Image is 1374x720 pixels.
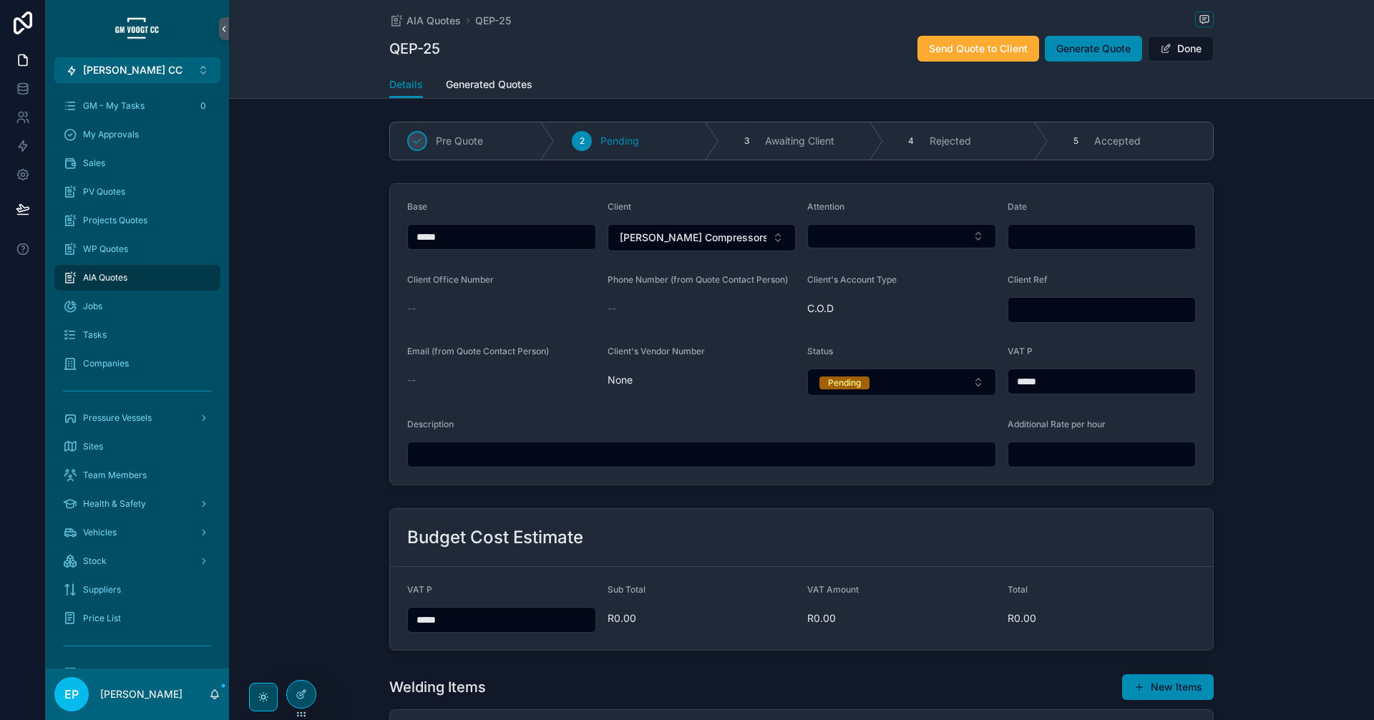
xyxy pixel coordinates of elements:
[83,441,103,452] span: Sites
[83,667,119,678] span: Tracking
[1008,201,1027,212] span: Date
[54,208,220,233] a: Projects Quotes
[608,611,796,626] span: R0.00
[83,329,107,341] span: Tasks
[1073,135,1078,147] span: 5
[807,611,996,626] span: R0.00
[114,17,160,40] img: App logo
[83,470,147,481] span: Team Members
[389,14,461,28] a: AIA Quotes
[807,346,833,356] span: Status
[54,93,220,119] a: GM - My Tasks0
[407,584,432,595] span: VAT P
[54,660,220,686] a: Tracking
[389,72,423,99] a: Details
[64,686,79,703] span: EP
[1008,584,1028,595] span: Total
[54,462,220,488] a: Team Members
[930,134,971,148] span: Rejected
[608,373,796,387] span: None
[436,134,483,148] span: Pre Quote
[83,584,121,595] span: Suppliers
[807,201,844,212] span: Attention
[83,498,146,510] span: Health & Safety
[83,613,121,624] span: Price List
[389,677,486,697] h1: Welding Items
[407,201,427,212] span: Base
[1008,346,1033,356] span: VAT P
[917,36,1039,62] button: Send Quote to Client
[83,527,117,538] span: Vehicles
[407,301,416,316] span: --
[54,322,220,348] a: Tasks
[54,293,220,319] a: Jobs
[83,243,128,255] span: WP Quotes
[407,419,454,429] span: Description
[765,134,834,148] span: Awaiting Client
[1008,274,1048,285] span: Client Ref
[83,63,182,77] span: [PERSON_NAME] CC
[83,358,129,369] span: Companies
[620,230,767,245] span: [PERSON_NAME] Compressors
[54,548,220,574] a: Stock
[1094,134,1141,148] span: Accepted
[1148,36,1214,62] button: Done
[407,346,549,356] span: Email (from Quote Contact Person)
[407,373,416,387] span: --
[83,186,125,198] span: PV Quotes
[608,346,705,356] span: Client's Vendor Number
[83,215,147,226] span: Projects Quotes
[407,274,494,285] span: Client Office Number
[600,134,639,148] span: Pending
[807,301,996,316] span: C.O.D
[100,687,182,701] p: [PERSON_NAME]
[908,135,914,147] span: 4
[389,77,423,92] span: Details
[83,272,127,283] span: AIA Quotes
[446,77,532,92] span: Generated Quotes
[608,201,631,212] span: Client
[83,129,139,140] span: My Approvals
[54,150,220,176] a: Sales
[54,520,220,545] a: Vehicles
[54,405,220,431] a: Pressure Vessels
[1122,674,1214,700] button: New Items
[195,97,212,115] div: 0
[1056,42,1131,56] span: Generate Quote
[54,351,220,376] a: Companies
[608,301,616,316] span: --
[54,236,220,262] a: WP Quotes
[608,224,796,251] button: Select Button
[54,265,220,291] a: AIA Quotes
[83,100,145,112] span: GM - My Tasks
[1045,36,1142,62] button: Generate Quote
[83,157,105,169] span: Sales
[407,526,583,549] h2: Budget Cost Estimate
[83,555,107,567] span: Stock
[929,42,1028,56] span: Send Quote to Client
[475,14,511,28] a: QEP-25
[46,83,229,668] div: scrollable content
[83,412,152,424] span: Pressure Vessels
[389,39,440,59] h1: QEP-25
[1008,611,1197,626] span: R0.00
[54,491,220,517] a: Health & Safety
[406,14,461,28] span: AIA Quotes
[83,301,102,312] span: Jobs
[744,135,749,147] span: 3
[54,434,220,459] a: Sites
[807,274,897,285] span: Client's Account Type
[608,274,788,285] span: Phone Number (from Quote Contact Person)
[54,605,220,631] a: Price List
[446,72,532,100] a: Generated Quotes
[580,135,585,147] span: 2
[828,376,861,389] div: Pending
[54,57,220,83] button: Select Button
[1008,419,1106,429] span: Additional Rate per hour
[807,369,996,396] button: Select Button
[54,179,220,205] a: PV Quotes
[807,224,996,248] button: Select Button
[54,577,220,603] a: Suppliers
[807,584,859,595] span: VAT Amount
